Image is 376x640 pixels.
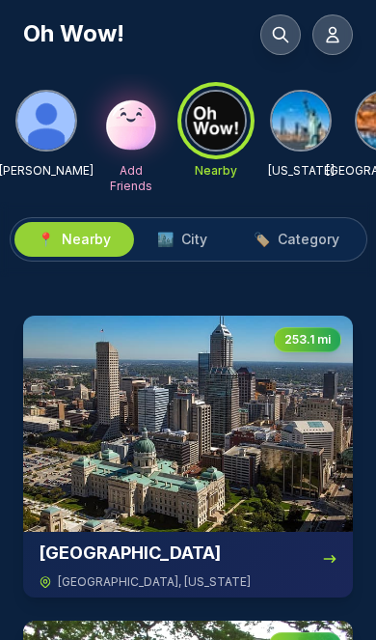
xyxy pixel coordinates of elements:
span: 🏙️ [157,230,174,249]
span: 🏷️ [254,230,270,249]
button: 🏷️Category [230,222,363,257]
h1: Oh Wow! [23,18,124,49]
span: 253.1 mi [284,332,331,348]
button: 📍Nearby [14,222,134,257]
span: Category [278,230,339,249]
span: 📍 [38,230,54,249]
p: Add Friends [100,163,162,194]
img: Add Friends [100,90,162,152]
span: Nearby [62,230,111,249]
p: [US_STATE] [268,163,335,179]
img: New York [272,92,330,150]
span: [GEOGRAPHIC_DATA] , [US_STATE] [58,574,251,590]
p: Nearby [195,163,237,179]
h3: [GEOGRAPHIC_DATA] [39,540,221,567]
span: City [181,230,207,249]
img: Matthew Miller [17,92,75,150]
button: 🏙️City [134,222,230,257]
img: Indianapolis [23,316,353,532]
